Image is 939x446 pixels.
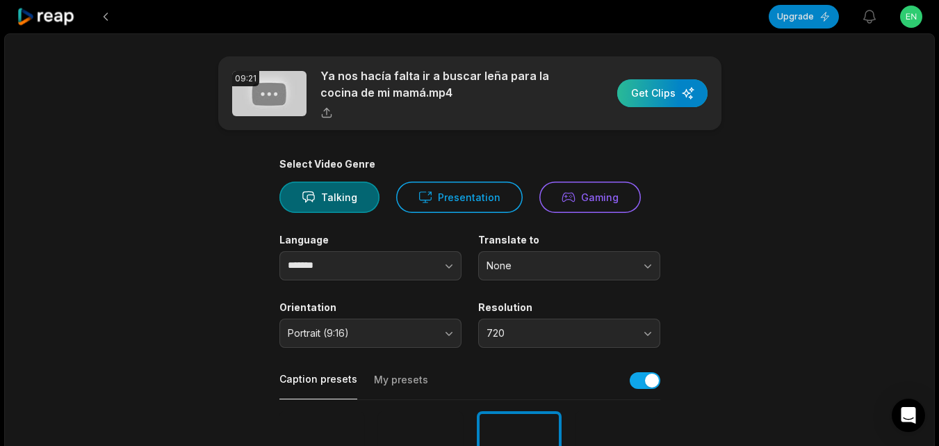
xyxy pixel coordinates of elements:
[478,301,660,314] label: Resolution
[232,71,259,86] div: 09:21
[478,251,660,280] button: None
[279,372,357,399] button: Caption presets
[487,327,632,340] span: 720
[320,67,560,101] p: Ya nos hacía falta ir a buscar leña para la cocina de mi mamá.mp4
[478,319,660,348] button: 720
[374,373,428,399] button: My presets
[487,260,632,272] span: None
[892,399,925,432] div: Open Intercom Messenger
[279,158,660,170] div: Select Video Genre
[288,327,434,340] span: Portrait (9:16)
[396,182,523,213] button: Presentation
[617,79,708,107] button: Get Clips
[279,182,379,213] button: Talking
[539,182,641,213] button: Gaming
[279,301,462,314] label: Orientation
[769,5,839,29] button: Upgrade
[279,234,462,246] label: Language
[478,234,660,246] label: Translate to
[279,319,462,348] button: Portrait (9:16)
